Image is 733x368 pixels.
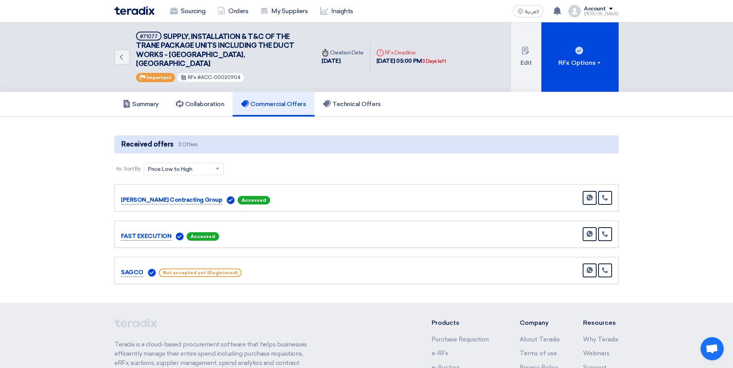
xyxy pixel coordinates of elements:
button: العربية [513,5,544,17]
img: Verified Account [227,196,235,204]
img: Teradix logo [114,6,155,15]
div: #71077 [140,34,158,39]
span: Received offers [121,139,173,150]
img: Verified Account [176,233,184,240]
img: profile_test.png [568,5,581,17]
button: Edit [511,22,541,92]
li: Company [520,318,560,327]
p: SAGCO [121,268,143,277]
a: Insights [314,3,359,20]
div: RFx Deadline [376,49,446,57]
p: [PERSON_NAME] Contracting Group [121,196,222,205]
a: Open chat [701,337,724,360]
span: Important [146,75,171,80]
span: Accessed [238,196,270,204]
span: #ACC-00020904 [197,74,241,80]
h5: SUPPLY, INSTALLATION & T&C OF THE TRANE PACKAGE UNITS INCLUDING THE DUCT WORKS - HAIFA MALL, JEDDAH [136,32,306,69]
span: Accessed [187,232,219,241]
a: Why Teradix [583,336,619,343]
a: About Teradix [520,336,560,343]
div: 3 Days left [422,57,446,65]
span: RFx [188,74,196,80]
img: Verified Account [148,269,156,277]
p: FAST EXECUTION [121,232,171,241]
a: Commercial Offers [233,92,315,116]
div: [DATE] 05:00 PM [376,57,446,66]
a: e-RFx [432,350,448,357]
a: Webinars [583,350,609,357]
div: [PERSON_NAME] [584,12,619,16]
span: SUPPLY, INSTALLATION & T&C OF THE TRANE PACKAGE UNITS INCLUDING THE DUCT WORKS - [GEOGRAPHIC_DATA... [136,32,294,68]
h5: Commercial Offers [241,100,306,108]
div: [DATE] [321,57,364,66]
h5: Summary [123,100,159,108]
div: RFx Options [558,58,602,68]
span: 3 Offers [178,141,198,148]
a: Technical Offers [315,92,389,116]
span: العربية [525,9,539,14]
span: Not accepted yet (Registered) [159,268,241,277]
a: My Suppliers [254,3,314,20]
a: Collaboration [167,92,233,116]
a: Sourcing [164,3,211,20]
div: Creation Date [321,49,364,57]
a: Purchase Requisition [432,336,489,343]
div: Account [584,6,606,12]
button: RFx Options [541,22,619,92]
h5: Technical Offers [323,100,381,108]
li: Products [432,318,497,327]
span: Sort By [124,165,141,173]
a: Summary [114,92,167,116]
span: Price Low to High [148,165,192,173]
li: Resources [583,318,619,327]
h5: Collaboration [176,100,224,108]
a: Terms of use [520,350,557,357]
a: Orders [211,3,254,20]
